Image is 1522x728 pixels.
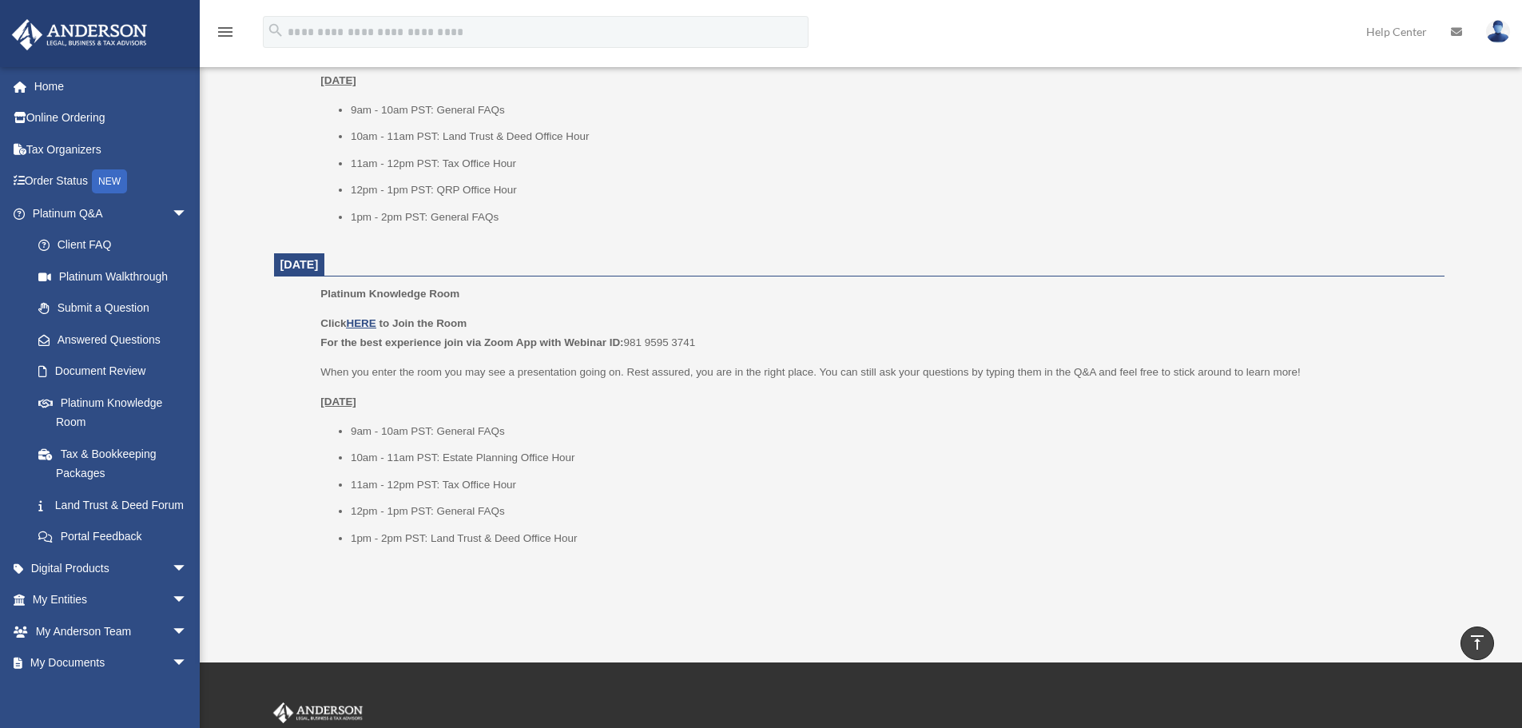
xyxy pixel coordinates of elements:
[351,181,1433,200] li: 12pm - 1pm PST: QRP Office Hour
[172,197,204,230] span: arrow_drop_down
[351,502,1433,521] li: 12pm - 1pm PST: General FAQs
[11,70,212,102] a: Home
[351,127,1433,146] li: 10am - 11am PST: Land Trust & Deed Office Hour
[1460,627,1494,660] a: vertical_align_top
[320,363,1433,382] p: When you enter the room you may see a presentation going on. Rest assured, you are in the right p...
[22,387,204,438] a: Platinum Knowledge Room
[172,584,204,617] span: arrow_drop_down
[22,489,212,521] a: Land Trust & Deed Forum
[320,396,356,408] u: [DATE]
[216,22,235,42] i: menu
[351,208,1433,227] li: 1pm - 2pm PST: General FAQs
[11,197,212,229] a: Platinum Q&Aarrow_drop_down
[351,101,1433,120] li: 9am - 10am PST: General FAQs
[11,647,212,679] a: My Documentsarrow_drop_down
[22,521,212,553] a: Portal Feedback
[351,422,1433,441] li: 9am - 10am PST: General FAQs
[172,647,204,680] span: arrow_drop_down
[320,288,459,300] span: Platinum Knowledge Room
[320,317,379,329] b: Click
[267,22,284,39] i: search
[11,615,212,647] a: My Anderson Teamarrow_drop_down
[172,615,204,648] span: arrow_drop_down
[22,356,212,388] a: Document Review
[351,529,1433,548] li: 1pm - 2pm PST: Land Trust & Deed Office Hour
[280,258,319,271] span: [DATE]
[380,317,467,329] b: to Join the Room
[320,74,356,86] u: [DATE]
[320,336,623,348] b: For the best experience join via Zoom App with Webinar ID:
[346,317,376,329] a: HERE
[11,165,212,198] a: Order StatusNEW
[22,438,212,489] a: Tax & Bookkeeping Packages
[270,702,366,723] img: Anderson Advisors Platinum Portal
[351,448,1433,467] li: 10am - 11am PST: Estate Planning Office Hour
[320,314,1433,352] p: 981 9595 3741
[22,229,212,261] a: Client FAQ
[351,475,1433,495] li: 11am - 12pm PST: Tax Office Hour
[351,154,1433,173] li: 11am - 12pm PST: Tax Office Hour
[22,292,212,324] a: Submit a Question
[1468,633,1487,652] i: vertical_align_top
[11,133,212,165] a: Tax Organizers
[172,552,204,585] span: arrow_drop_down
[11,584,212,616] a: My Entitiesarrow_drop_down
[216,28,235,42] a: menu
[11,102,212,134] a: Online Ordering
[1486,20,1510,43] img: User Pic
[22,261,212,292] a: Platinum Walkthrough
[7,19,152,50] img: Anderson Advisors Platinum Portal
[11,552,212,584] a: Digital Productsarrow_drop_down
[22,324,212,356] a: Answered Questions
[92,169,127,193] div: NEW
